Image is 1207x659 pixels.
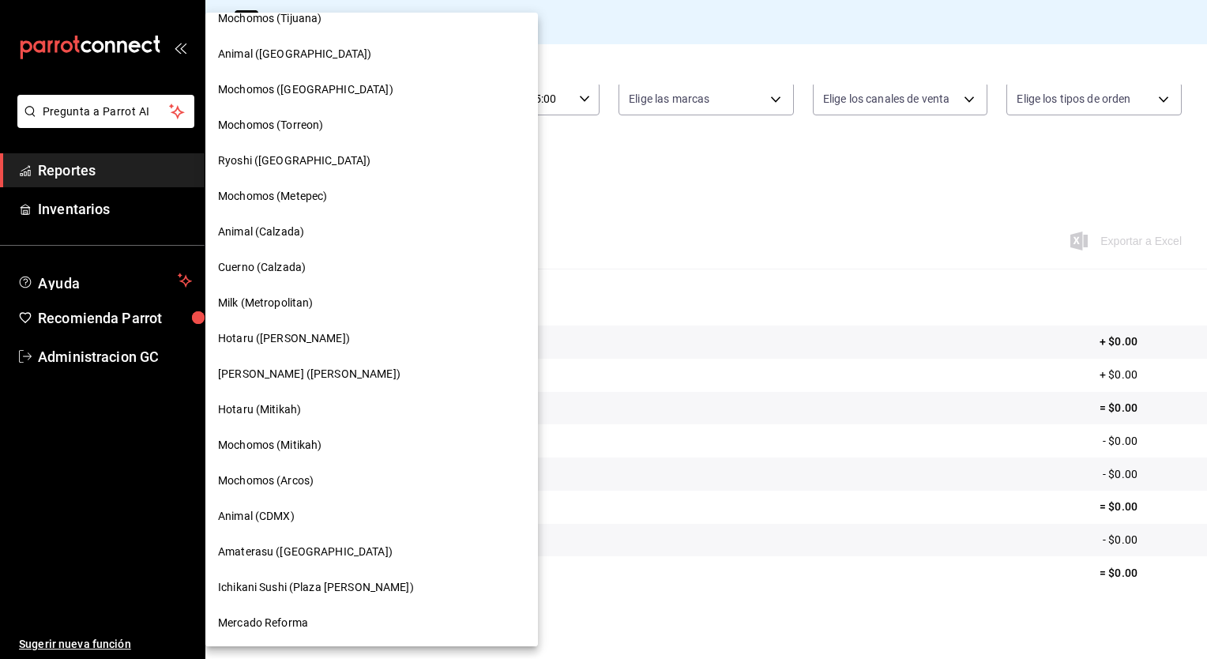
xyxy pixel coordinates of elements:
span: Hotaru (Mitikah) [218,401,301,418]
div: Mochomos (Arcos) [205,463,538,499]
span: [PERSON_NAME] ([PERSON_NAME]) [218,366,400,382]
span: Amaterasu ([GEOGRAPHIC_DATA]) [218,544,393,560]
div: Mercado Reforma [205,605,538,641]
div: Mochomos ([GEOGRAPHIC_DATA]) [205,72,538,107]
span: Ryoshi ([GEOGRAPHIC_DATA]) [218,153,370,169]
span: Hotaru ([PERSON_NAME]) [218,330,350,347]
span: Mercado Reforma [218,615,308,631]
div: [PERSON_NAME] ([PERSON_NAME]) [205,356,538,392]
span: Mochomos ([GEOGRAPHIC_DATA]) [218,81,393,98]
span: Mochomos (Metepec) [218,188,327,205]
span: Milk (Metropolitan) [218,295,314,311]
div: Ryoshi ([GEOGRAPHIC_DATA]) [205,143,538,179]
div: Animal ([GEOGRAPHIC_DATA]) [205,36,538,72]
span: Animal ([GEOGRAPHIC_DATA]) [218,46,371,62]
div: Ichikani Sushi (Plaza [PERSON_NAME]) [205,570,538,605]
div: Animal (Calzada) [205,214,538,250]
div: Cuerno (Calzada) [205,250,538,285]
div: Mochomos (Tijuana) [205,1,538,36]
span: Mochomos (Mitikah) [218,437,321,454]
div: Mochomos (Metepec) [205,179,538,214]
span: Ichikani Sushi (Plaza [PERSON_NAME]) [218,579,414,596]
div: Mochomos (Mitikah) [205,427,538,463]
div: Amaterasu ([GEOGRAPHIC_DATA]) [205,534,538,570]
span: Mochomos (Torreon) [218,117,323,134]
div: Hotaru ([PERSON_NAME]) [205,321,538,356]
div: Mochomos (Torreon) [205,107,538,143]
span: Cuerno (Calzada) [218,259,306,276]
span: Mochomos (Tijuana) [218,10,321,27]
span: Animal (CDMX) [218,508,295,525]
div: Milk (Metropolitan) [205,285,538,321]
div: Hotaru (Mitikah) [205,392,538,427]
span: Mochomos (Arcos) [218,473,314,489]
div: Animal (CDMX) [205,499,538,534]
span: Animal (Calzada) [218,224,304,240]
